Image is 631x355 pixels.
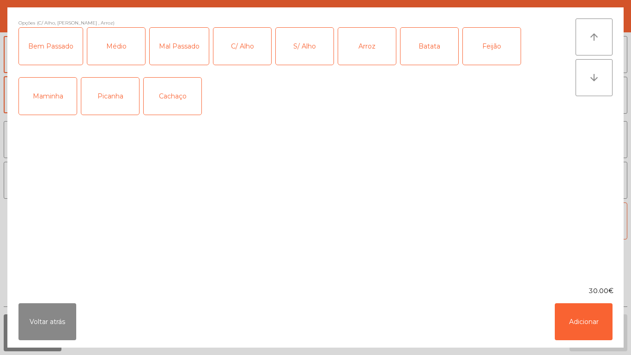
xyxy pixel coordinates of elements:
div: Bem Passado [19,28,83,65]
div: 30.00€ [7,286,624,296]
div: Cachaço [144,78,201,115]
div: Maminha [19,78,77,115]
span: (C/ Alho, [PERSON_NAME] , Arroz) [37,18,115,27]
div: S/ Alho [276,28,334,65]
button: arrow_upward [576,18,613,55]
div: Mal Passado [150,28,209,65]
div: Picanha [81,78,139,115]
button: Voltar atrás [18,303,76,340]
i: arrow_upward [589,31,600,43]
div: Batata [400,28,458,65]
div: Médio [87,28,145,65]
span: Opções [18,18,35,27]
button: arrow_downward [576,59,613,96]
div: Feijão [463,28,521,65]
div: Arroz [338,28,396,65]
i: arrow_downward [589,72,600,83]
div: C/ Alho [213,28,271,65]
button: Adicionar [555,303,613,340]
